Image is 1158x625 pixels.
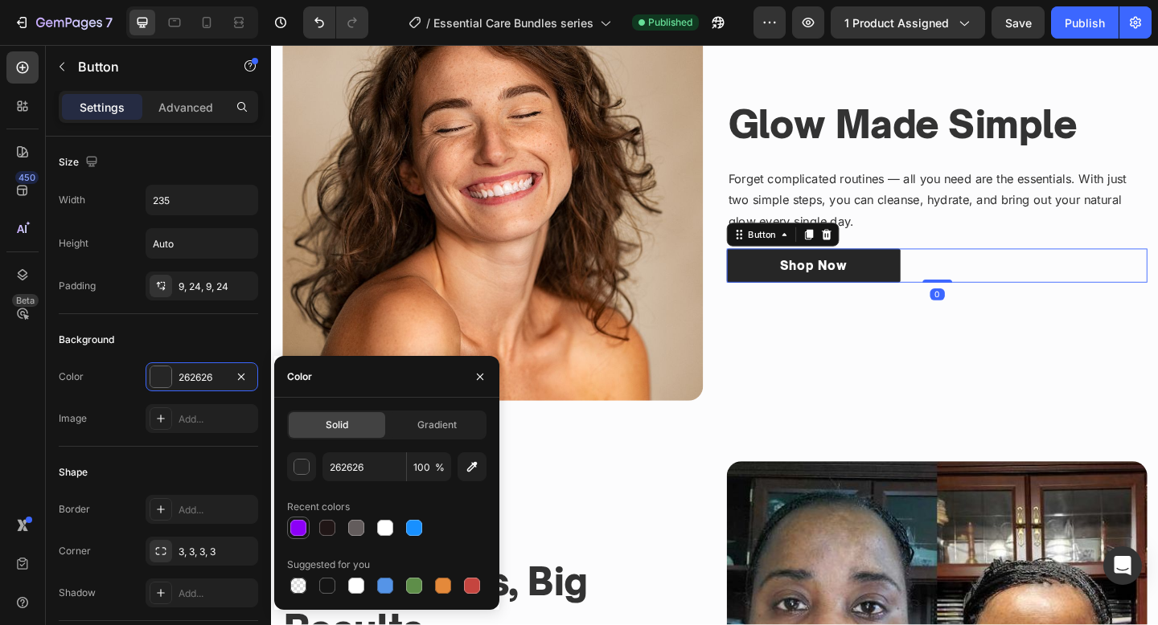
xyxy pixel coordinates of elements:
[179,586,254,601] div: Add...
[59,502,90,517] div: Border
[303,6,368,39] div: Undo/Redo
[426,14,430,31] span: /
[322,452,406,481] input: Eg: FFFFFF
[287,558,370,572] div: Suggested for you
[59,279,96,293] div: Padding
[146,186,257,214] input: Auto
[59,465,88,480] div: Shape
[648,15,692,30] span: Published
[1051,6,1119,39] button: Publish
[15,171,39,184] div: 450
[992,6,1045,39] button: Save
[287,370,312,384] div: Color
[271,45,1158,625] iframe: Design area
[1103,546,1142,585] div: Open Intercom Messenger
[179,503,254,517] div: Add...
[59,333,114,347] div: Background
[515,199,552,214] div: Button
[831,6,985,39] button: 1 product assigned
[179,370,225,385] div: 262626
[146,229,257,258] input: Auto
[433,14,593,31] span: Essential Care Bundles series
[326,418,348,432] span: Solid
[495,222,684,259] button: <p>Shop Now</p>
[59,411,87,426] div: Image
[717,265,733,278] div: 0
[158,99,213,116] p: Advanced
[1065,14,1105,31] div: Publish
[1005,16,1032,30] span: Save
[435,460,445,475] span: %
[179,545,254,559] div: 3, 3, 3, 3
[553,229,626,252] p: Shop Now
[105,13,113,32] p: 7
[497,134,951,203] p: Forget complicated routines — all you need are the essentials. With just two simple steps, you ca...
[844,14,949,31] span: 1 product assigned
[59,193,85,207] div: Width
[59,544,91,558] div: Corner
[59,586,96,600] div: Shadow
[12,294,39,307] div: Beta
[59,152,101,174] div: Size
[179,412,254,427] div: Add...
[59,370,84,384] div: Color
[80,99,125,116] p: Settings
[78,57,215,76] p: Button
[59,236,88,251] div: Height
[287,500,350,514] div: Recent colors
[6,6,120,39] button: 7
[417,418,457,432] span: Gradient
[495,59,953,114] h3: Glow Made Simple
[179,280,254,294] div: 9, 24, 9, 24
